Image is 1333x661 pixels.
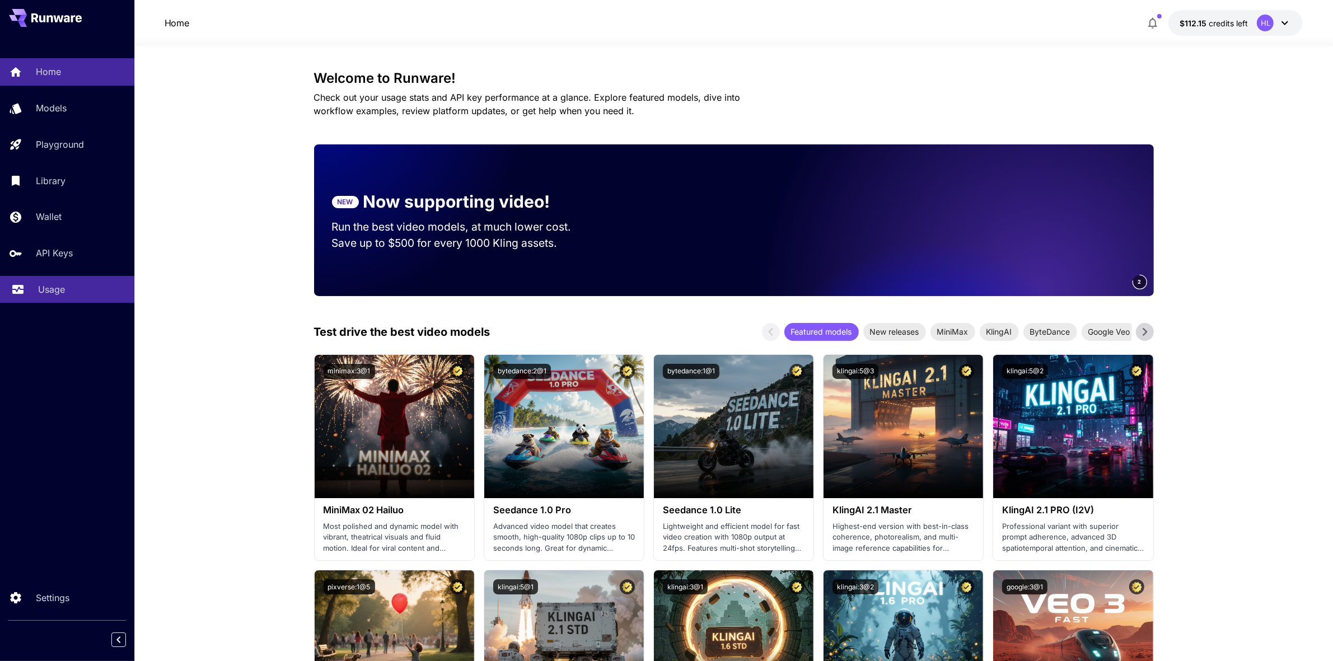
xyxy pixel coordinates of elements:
[36,65,61,78] p: Home
[832,579,878,594] button: klingai:3@2
[980,323,1019,341] div: KlingAI
[120,630,134,650] div: Collapse sidebar
[332,235,593,251] p: Save up to $500 for every 1000 Kling assets.
[832,521,974,554] p: Highest-end version with best-in-class coherence, photorealism, and multi-image reference capabil...
[784,326,859,337] span: Featured models
[493,505,635,515] h3: Seedance 1.0 Pro
[1168,10,1303,36] button: $112.14745HL
[1129,364,1144,379] button: Certified Model – Vetted for best performance and includes a commercial license.
[324,505,465,515] h3: MiniMax 02 Hailuo
[930,326,975,337] span: MiniMax
[863,323,926,341] div: New releases
[493,579,538,594] button: klingai:5@1
[654,355,813,498] img: alt
[1002,579,1047,594] button: google:3@1
[832,505,974,515] h3: KlingAI 2.1 Master
[1023,323,1077,341] div: ByteDance
[959,579,974,594] button: Certified Model – Vetted for best performance and includes a commercial license.
[315,355,474,498] img: alt
[324,364,375,379] button: minimax:3@1
[314,324,490,340] p: Test drive the best video models
[620,579,635,594] button: Certified Model – Vetted for best performance and includes a commercial license.
[363,189,550,214] p: Now supporting video!
[332,219,593,235] p: Run the best video models, at much lower cost.
[1082,323,1137,341] div: Google Veo
[36,591,69,604] p: Settings
[314,92,741,116] span: Check out your usage stats and API key performance at a glance. Explore featured models, dive int...
[1002,521,1144,554] p: Professional variant with superior prompt adherence, advanced 3D spatiotemporal attention, and ci...
[1129,579,1144,594] button: Certified Model – Vetted for best performance and includes a commercial license.
[993,355,1153,498] img: alt
[1002,364,1048,379] button: klingai:5@2
[36,246,73,260] p: API Keys
[663,505,805,515] h3: Seedance 1.0 Lite
[36,210,62,223] p: Wallet
[165,16,190,30] a: Home
[663,579,708,594] button: klingai:3@1
[930,323,975,341] div: MiniMax
[784,323,859,341] div: Featured models
[959,364,974,379] button: Certified Model – Vetted for best performance and includes a commercial license.
[1002,505,1144,515] h3: KlingAI 2.1 PRO (I2V)
[1209,18,1248,28] span: credits left
[36,138,84,151] p: Playground
[165,16,190,30] nav: breadcrumb
[863,326,926,337] span: New releases
[980,326,1019,337] span: KlingAI
[450,364,465,379] button: Certified Model – Vetted for best performance and includes a commercial license.
[484,355,644,498] img: alt
[824,355,983,498] img: alt
[38,283,65,296] p: Usage
[1180,17,1248,29] div: $112.14745
[314,71,1154,86] h3: Welcome to Runware!
[36,101,67,115] p: Models
[832,364,878,379] button: klingai:5@3
[1082,326,1137,337] span: Google Veo
[789,579,805,594] button: Certified Model – Vetted for best performance and includes a commercial license.
[36,174,66,187] p: Library
[324,521,465,554] p: Most polished and dynamic model with vibrant, theatrical visuals and fluid motion. Ideal for vira...
[789,364,805,379] button: Certified Model – Vetted for best performance and includes a commercial license.
[111,632,126,647] button: Collapse sidebar
[663,521,805,554] p: Lightweight and efficient model for fast video creation with 1080p output at 24fps. Features mult...
[620,364,635,379] button: Certified Model – Vetted for best performance and includes a commercial license.
[1257,15,1274,31] div: HL
[450,579,465,594] button: Certified Model – Vetted for best performance and includes a commercial license.
[663,364,719,379] button: bytedance:1@1
[338,197,353,207] p: NEW
[1023,326,1077,337] span: ByteDance
[493,521,635,554] p: Advanced video model that creates smooth, high-quality 1080p clips up to 10 seconds long. Great f...
[324,579,375,594] button: pixverse:1@5
[1180,18,1209,28] span: $112.15
[493,364,551,379] button: bytedance:2@1
[1138,278,1142,286] span: 2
